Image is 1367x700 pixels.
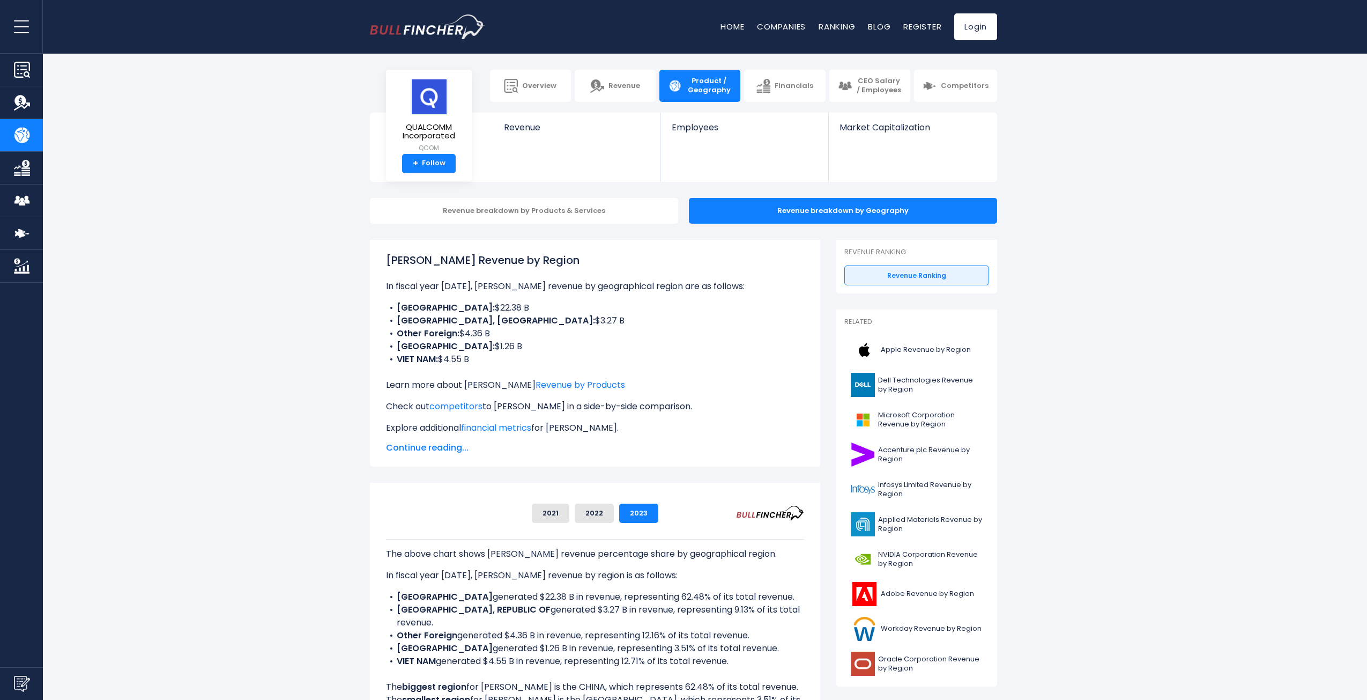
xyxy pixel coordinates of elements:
li: generated $4.36 B in revenue, representing 12.16% of its total revenue. [386,629,804,642]
a: +Follow [402,154,456,173]
span: NVIDIA Corporation Revenue by Region [878,550,983,569]
a: Accenture plc Revenue by Region [844,440,989,469]
span: Accenture plc Revenue by Region [878,446,983,464]
a: Dell Technologies Revenue by Region [844,370,989,400]
a: Login [954,13,997,40]
b: [GEOGRAPHIC_DATA]: [397,340,495,352]
li: $22.38 B [386,301,804,314]
p: In fiscal year [DATE], [PERSON_NAME] revenue by region is as follows: [386,569,804,582]
a: QUALCOMM Incorporated QCOM [394,78,464,154]
strong: + [413,159,418,168]
b: VIET NAM [397,655,436,667]
span: Apple Revenue by Region [881,345,971,355]
small: QCOM [395,143,463,153]
b: biggest region [402,681,466,693]
a: Product / Geography [659,70,740,102]
img: INFY logo [851,477,875,502]
a: Revenue by Products [536,379,625,391]
a: Microsoft Corporation Revenue by Region [844,405,989,434]
img: bullfincher logo [370,14,485,39]
p: In fiscal year [DATE], [PERSON_NAME] revenue by geographical region are as follows: [386,280,804,293]
button: 2022 [575,504,614,523]
a: Employees [661,113,828,151]
a: Infosys Limited Revenue by Region [844,475,989,504]
a: Revenue [575,70,656,102]
li: $3.27 B [386,314,804,327]
a: Revenue Ranking [844,266,989,286]
a: Overview [490,70,571,102]
img: ADBE logo [851,582,878,606]
b: [GEOGRAPHIC_DATA] [397,591,493,603]
p: Learn more about [PERSON_NAME] [386,379,804,392]
span: Competitors [941,82,989,91]
span: Market Capitalization [839,122,985,132]
a: Home [720,21,744,32]
img: AMAT logo [851,512,875,536]
a: Applied Materials Revenue by Region [844,510,989,539]
a: Adobe Revenue by Region [844,579,989,609]
span: Applied Materials Revenue by Region [878,515,983,534]
li: generated $1.26 B in revenue, representing 3.51% of its total revenue. [386,642,804,655]
span: Oracle Corporation Revenue by Region [878,655,983,673]
a: Apple Revenue by Region [844,335,989,365]
p: Explore additional for [PERSON_NAME]. [386,422,804,434]
span: Continue reading... [386,441,804,454]
span: Employees [672,122,817,132]
span: Product / Geography [686,77,732,95]
a: Companies [757,21,806,32]
img: DELL logo [851,373,875,397]
h1: [PERSON_NAME] Revenue by Region [386,252,804,268]
b: Other Foreign [397,629,457,642]
div: Revenue breakdown by Geography [689,198,997,224]
p: The above chart shows [PERSON_NAME] revenue percentage share by geographical region. [386,548,804,561]
button: 2023 [619,504,658,523]
span: Workday Revenue by Region [881,624,982,633]
img: AAPL logo [851,338,878,362]
a: Competitors [914,70,997,102]
p: Related [844,318,989,327]
span: Infosys Limited Revenue by Region [878,481,983,499]
p: Check out to [PERSON_NAME] in a side-by-side comparison. [386,400,804,413]
img: ORCL logo [851,652,875,676]
b: [GEOGRAPHIC_DATA] [397,642,493,654]
b: [GEOGRAPHIC_DATA]: [397,301,495,314]
a: NVIDIA Corporation Revenue by Region [844,544,989,574]
a: Financials [744,70,825,102]
a: Blog [868,21,890,32]
li: generated $22.38 B in revenue, representing 62.48% of its total revenue. [386,591,804,603]
li: $1.26 B [386,340,804,353]
span: Adobe Revenue by Region [881,590,974,599]
b: [GEOGRAPHIC_DATA], [GEOGRAPHIC_DATA]: [397,314,595,327]
li: generated $3.27 B in revenue, representing 9.13% of its total revenue. [386,603,804,629]
a: Ranking [819,21,855,32]
a: Revenue [493,113,661,151]
li: generated $4.55 B in revenue, representing 12.71% of its total revenue. [386,655,804,668]
span: Financials [775,82,813,91]
span: CEO Salary / Employees [856,77,902,95]
button: 2021 [532,504,569,523]
span: QUALCOMM Incorporated [395,123,463,141]
a: financial metrics [461,422,531,434]
span: Revenue [504,122,650,132]
a: Register [903,21,941,32]
a: Workday Revenue by Region [844,614,989,644]
b: VIET NAM: [397,353,438,365]
img: WDAY logo [851,617,878,641]
a: CEO Salary / Employees [829,70,910,102]
li: $4.36 B [386,327,804,340]
span: Microsoft Corporation Revenue by Region [878,411,983,429]
img: NVDA logo [851,547,875,571]
span: Revenue [608,82,640,91]
a: Go to homepage [370,14,485,39]
span: Dell Technologies Revenue by Region [878,376,983,394]
b: [GEOGRAPHIC_DATA], REPUBLIC OF [397,603,551,616]
li: $4.55 B [386,353,804,366]
p: Revenue Ranking [844,248,989,257]
img: ACN logo [851,443,875,467]
div: Revenue breakdown by Products & Services [370,198,678,224]
a: competitors [429,400,482,412]
a: Market Capitalization [829,113,996,151]
a: Oracle Corporation Revenue by Region [844,649,989,679]
span: Overview [522,82,556,91]
b: Other Foreign: [397,327,459,340]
